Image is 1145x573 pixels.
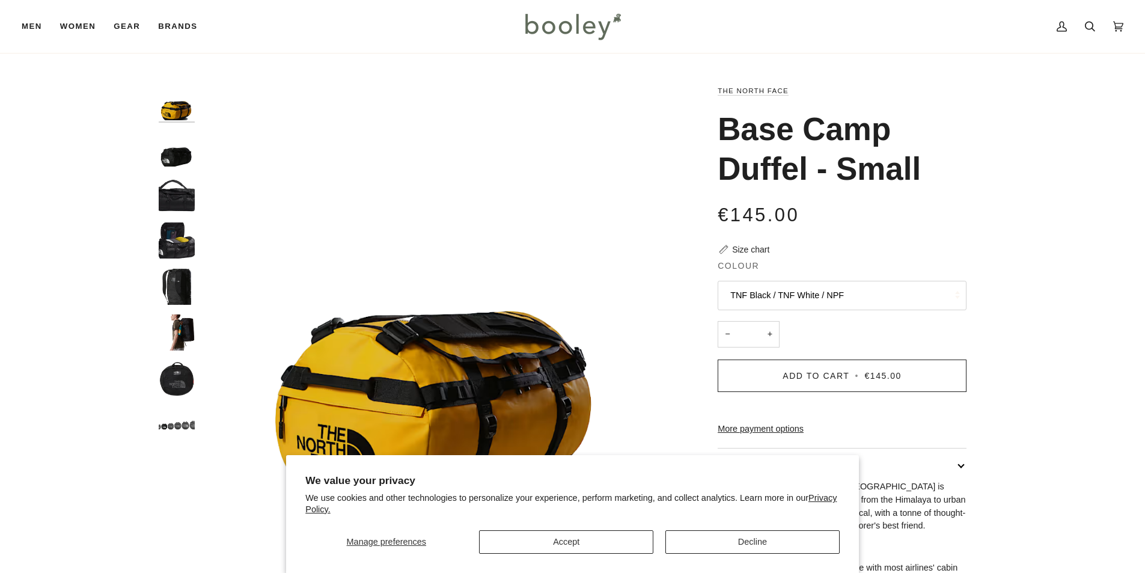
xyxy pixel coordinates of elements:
img: The North Face Base Camp Duffel - Small TNF Black / TNF White / NPF - Booley Galway [159,130,195,167]
button: − [718,321,737,348]
img: The North Face Base Camp Duffel - Small Summit Gold / TNF Black / NPF - Booley Galway [159,84,195,120]
button: TNF Black / TNF White / NPF [718,281,966,310]
img: The North Face Base Camp Duffel - Small TNF Black / TNF White - Booley Galway [159,407,195,443]
p: We use cookies and other technologies to personalize your experience, perform marketing, and coll... [305,492,840,515]
img: The North Face Base Camp Duffel - Small - Booley GalwayThe North Face Base Camp Duffel - Small TN... [159,269,195,305]
span: Women [60,20,96,32]
h2: We value your privacy [305,474,840,487]
img: The North Face Base Camp Duffel - Small - Booley Galway [159,314,195,351]
span: Manage preferences [347,537,426,547]
img: The North Face Base Camp Duffel - Small TNF Black / TNF White - Booley Galway [159,176,195,212]
span: Brands [158,20,197,32]
span: €145.00 [865,371,902,381]
span: €145.00 [718,204,799,225]
a: More payment options [718,423,966,436]
span: • [853,371,861,381]
button: Manage preferences [305,530,467,554]
span: Men [22,20,42,32]
div: Size chart [732,244,769,256]
a: The North Face [718,87,789,94]
span: Gear [114,20,140,32]
input: Quantity [718,321,780,348]
img: The North Face Base Camp Duffel - Small TNF Black / TNF White - Booley Galway [159,222,195,259]
button: + [760,321,780,348]
img: Booley [520,9,625,44]
span: Add to Cart [783,371,849,381]
a: Privacy Policy. [305,493,837,514]
h1: Base Camp Duffel - Small [718,109,957,189]
button: Add to Cart • €145.00 [718,360,966,392]
img: The North Face Base Camp Duffel - Small Summit Gold / TNF Black / NPF - Booley Galway [201,84,676,560]
img: The North Face Base Camp Duffel - Small - Booley Galway [159,361,195,397]
button: Description [718,449,966,480]
button: Decline [665,530,840,554]
span: Colour [718,260,759,272]
button: Accept [479,530,653,554]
